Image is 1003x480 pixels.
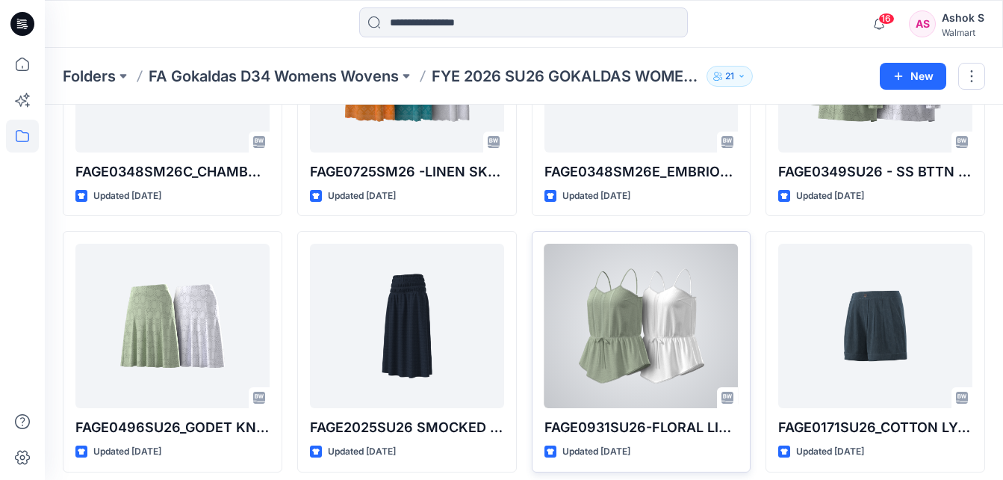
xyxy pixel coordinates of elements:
p: Updated [DATE] [93,444,161,460]
a: FAGE2025SU26 SMOCKED YOKE MAXI SKIRT [310,244,504,408]
p: FAGE0931SU26-FLORAL LINEN TOP [544,417,739,438]
a: FAGE0171SU26_COTTON LYOCELL SHORTS [778,244,972,408]
p: FAGE0496SU26_GODET KNEE LENGTH SKIRT [75,417,270,438]
p: Updated [DATE] [93,188,161,204]
a: FA Gokaldas D34 Womens Wovens [149,66,399,87]
div: Ashok S [942,9,984,27]
span: 16 [878,13,895,25]
div: Walmart [942,27,984,38]
p: FAGE0348SM26C_CHAMBRAY SHORTS [75,161,270,182]
p: FYE 2026 SU26 GOKALDAS WOMENS WOVEN [432,66,701,87]
div: AS [909,10,936,37]
p: Updated [DATE] [562,188,630,204]
p: 21 [725,68,734,84]
p: FAGE0349SU26 - SS BTTN UP SHT [778,161,972,182]
p: FAGE0348SM26E_EMBRIODERY TWILL SHORTS [544,161,739,182]
p: FAGE0725SM26 -LINEN SKIRT WRAP [310,161,504,182]
a: FAGE0931SU26-FLORAL LINEN TOP [544,244,739,408]
p: FAGE0171SU26_COTTON LYOCELL SHORTS [778,417,972,438]
p: Updated [DATE] [562,444,630,460]
p: Updated [DATE] [328,188,396,204]
p: Updated [DATE] [796,188,864,204]
button: New [880,63,946,90]
p: Updated [DATE] [328,444,396,460]
p: FAGE2025SU26 SMOCKED YOKE MAXI SKIRT [310,417,504,438]
p: Updated [DATE] [796,444,864,460]
a: Folders [63,66,116,87]
a: FAGE0496SU26_GODET KNEE LENGTH SKIRT [75,244,270,408]
button: 21 [707,66,753,87]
